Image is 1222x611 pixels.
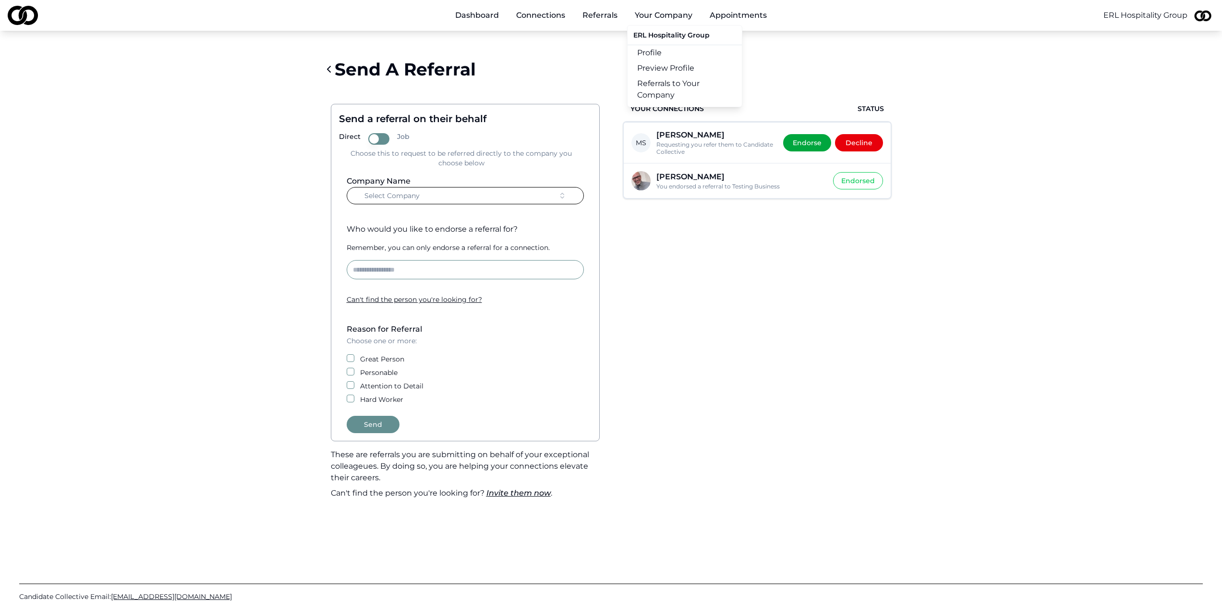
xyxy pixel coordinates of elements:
a: Referrals to Your Company [628,76,742,103]
label: Great Person [360,354,404,364]
a: Referrals [575,6,625,25]
p: [PERSON_NAME] [656,172,825,182]
div: Choose this to request to be referred directly to the company you choose below [339,149,584,168]
p: Requesting you refer them to Candidate Collective [656,141,775,155]
label: Reason for Referral [347,324,422,334]
label: Job [397,133,410,145]
span: Choose one or more: [347,337,417,345]
img: Gregory Tapscott [631,171,651,190]
div: Your Company [627,25,742,107]
div: ERL Hospitality Group [628,29,742,45]
a: Candidate Collective Email:[EMAIL_ADDRESS][DOMAIN_NAME] [19,592,1203,601]
label: Attention to Detail [360,381,423,391]
label: Company Name [347,176,411,186]
a: Invite them now [486,488,551,498]
nav: Main [448,6,774,25]
span: Select Company [364,191,420,200]
p: Can't find the person you're looking for? . [331,487,600,499]
div: Remember, you can only endorse a referral for a connection. [347,243,584,252]
div: Can ' t find the person you ' re looking for? [347,295,584,304]
label: Direct [339,133,361,145]
p: [PERSON_NAME] [656,130,775,140]
div: Send A Referral [335,60,476,79]
a: Profile [628,45,742,61]
a: Appointments [702,6,774,25]
a: Dashboard [448,6,507,25]
button: ERL Hospitality Group [1103,10,1187,21]
a: Connections [508,6,573,25]
button: Your Company [627,6,700,25]
div: Send a referral on their behalf [339,112,584,125]
button: Endorse [783,134,831,151]
img: 126d1970-4131-4eca-9e04-994076d8ae71-2-profile_picture.jpeg [1191,4,1214,27]
img: logo [8,6,38,25]
span: MS [631,133,651,152]
button: Decline [835,134,883,151]
div: Who would you like to endorse a referral for? [347,224,584,235]
span: Your Connections [630,104,704,113]
p: These are referrals you are submitting on behalf of your exceptional colleageues. By doing so, yo... [331,449,600,484]
span: [EMAIL_ADDRESS][DOMAIN_NAME] [111,592,232,601]
button: Send [347,416,399,433]
label: Hard Worker [360,395,403,404]
p: You endorsed a referral to Testing Business [656,183,825,190]
a: Preview Profile [628,61,742,76]
label: Personable [360,368,398,377]
span: Status [858,104,884,113]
